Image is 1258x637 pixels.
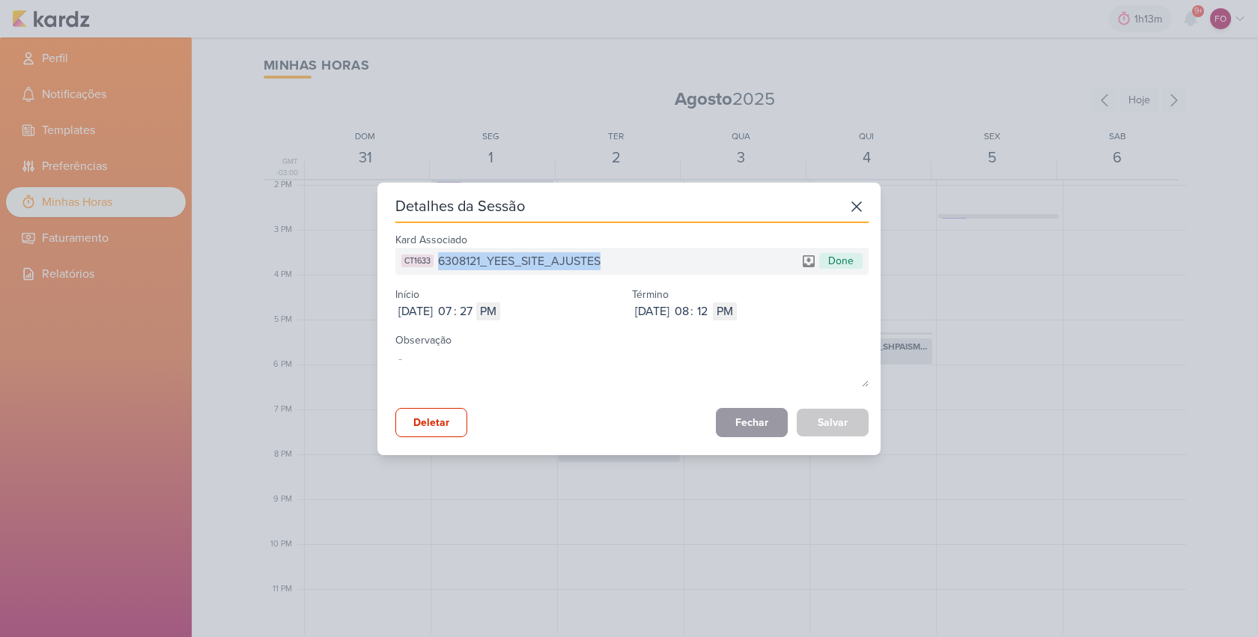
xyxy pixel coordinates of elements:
[395,196,525,217] div: Detalhes da Sessão
[632,288,669,301] label: Término
[690,302,693,320] div: :
[395,334,452,347] label: Observação
[395,408,467,437] button: Deletar
[395,234,467,246] label: Kard Associado
[438,252,601,270] span: 6308121_YEES_SITE_AJUSTES
[401,255,434,267] div: CT1633
[395,288,419,301] label: Início
[454,302,457,320] div: :
[819,253,863,269] div: Done
[716,408,788,437] button: Fechar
